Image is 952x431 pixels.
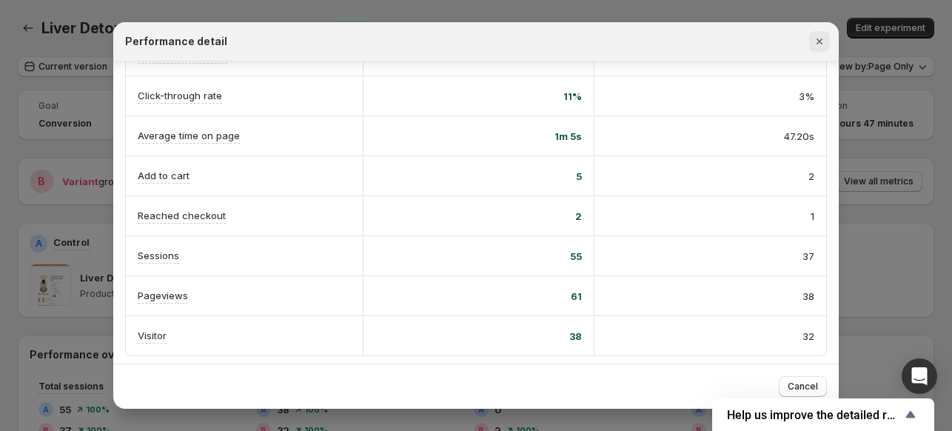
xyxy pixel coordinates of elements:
[554,129,582,144] span: 1m 5s
[784,129,814,144] span: 47.20s
[138,288,188,303] p: Pageviews
[570,249,582,264] span: 55
[138,328,167,343] p: Visitor
[802,289,814,304] span: 38
[138,248,179,263] p: Sessions
[788,381,818,392] span: Cancel
[809,31,830,52] button: Close
[799,89,814,104] span: 3%
[779,376,827,397] button: Cancel
[811,209,814,224] span: 1
[569,329,582,344] span: 38
[576,169,582,184] span: 5
[727,408,902,422] span: Help us improve the detailed report for A/B campaigns
[138,128,240,143] p: Average time on page
[727,406,919,424] button: Show survey - Help us improve the detailed report for A/B campaigns
[563,89,582,104] span: 11%
[802,329,814,344] span: 32
[575,209,582,224] span: 2
[802,249,814,264] span: 37
[571,289,582,304] span: 61
[138,88,222,103] p: Click-through rate
[808,169,814,184] span: 2
[138,168,190,183] p: Add to cart
[138,208,226,223] p: Reached checkout
[125,34,227,49] h2: Performance detail
[902,358,937,394] div: Open Intercom Messenger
